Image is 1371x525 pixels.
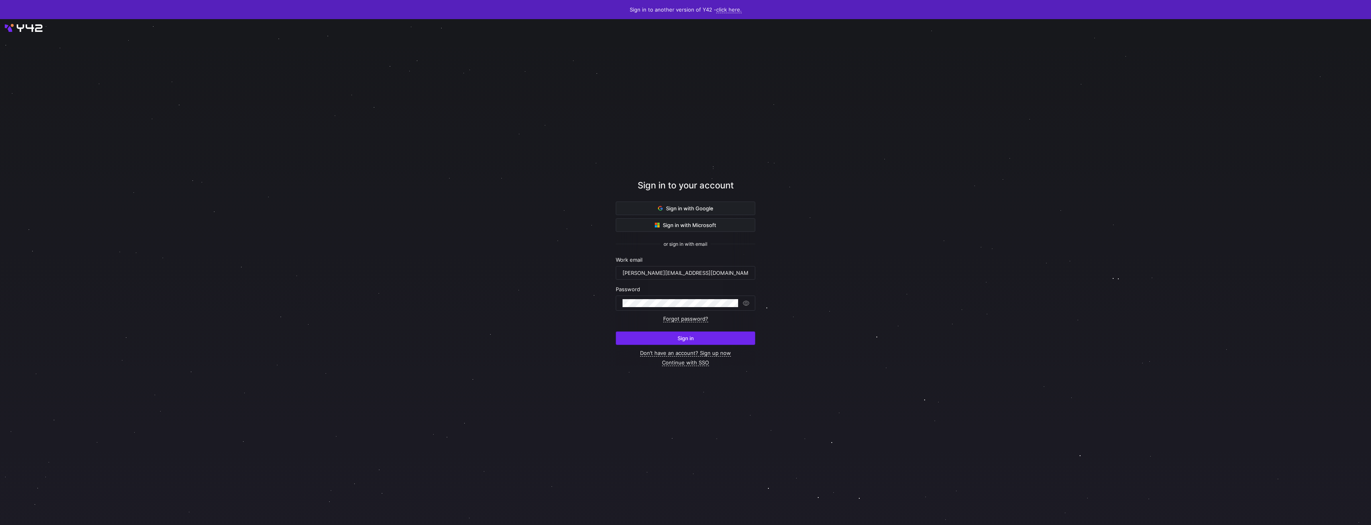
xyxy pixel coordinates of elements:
a: Don’t have an account? Sign up now [640,350,731,357]
a: Continue with SSO [662,359,709,366]
span: Sign in with Google [658,205,713,212]
a: click here. [716,6,742,13]
span: Password [616,286,640,292]
button: Sign in with Google [616,202,755,215]
button: Sign in with Microsoft [616,218,755,232]
a: Forgot password? [663,315,708,322]
span: or sign in with email [664,241,707,247]
div: Sign in to your account [616,179,755,202]
span: Sign in [678,335,694,341]
span: Sign in with Microsoft [655,222,716,228]
span: Work email [616,257,642,263]
button: Sign in [616,331,755,345]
